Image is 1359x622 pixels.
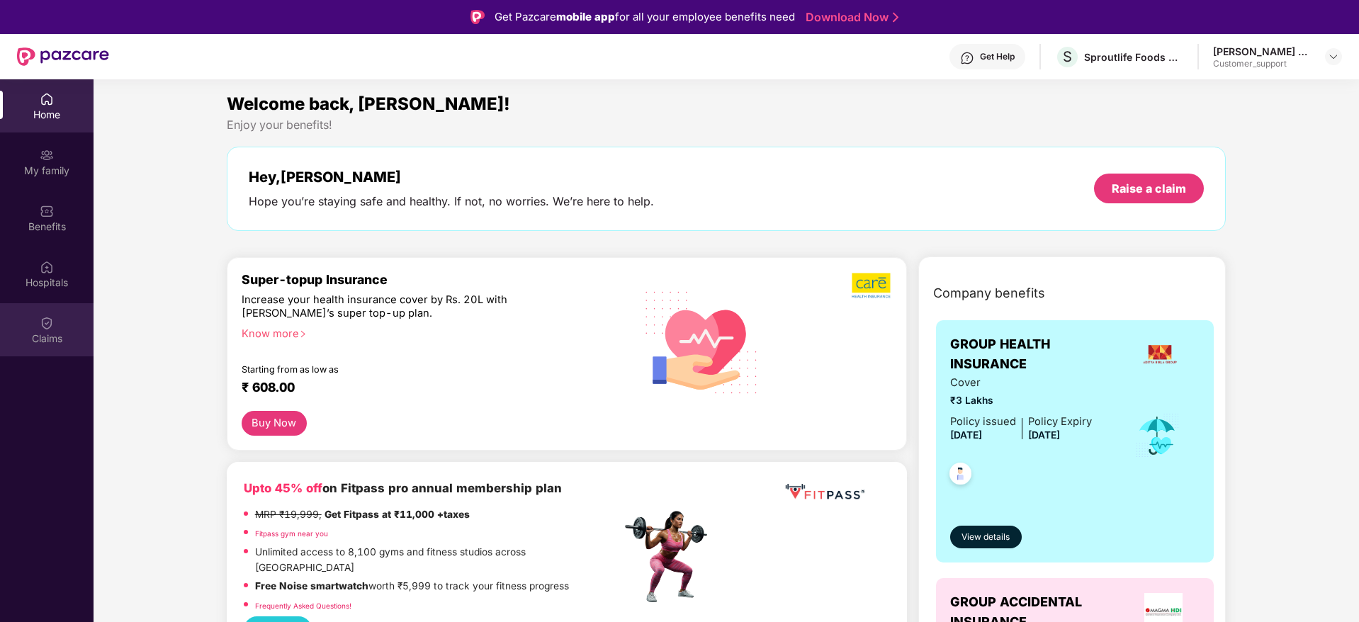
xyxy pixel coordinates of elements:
div: Policy issued [950,414,1016,430]
img: Logo [470,10,485,24]
button: Buy Now [242,411,307,436]
span: Company benefits [933,283,1045,303]
span: Welcome back, [PERSON_NAME]! [227,94,510,114]
div: Policy Expiry [1028,414,1092,430]
b: on Fitpass pro annual membership plan [244,481,562,495]
span: Cover [950,375,1092,391]
strong: Free Noise smartwatch [255,580,368,592]
a: Download Now [806,10,894,25]
img: insurerLogo [1141,335,1179,373]
div: Starting from as low as [242,364,561,374]
span: GROUP HEALTH INSURANCE [950,334,1120,375]
p: Unlimited access to 8,100 gyms and fitness studios across [GEOGRAPHIC_DATA] [255,545,621,575]
img: svg+xml;base64,PHN2ZyBpZD0iQmVuZWZpdHMiIHhtbG5zPSJodHRwOi8vd3d3LnczLm9yZy8yMDAwL3N2ZyIgd2lkdGg9Ij... [40,204,54,218]
img: Stroke [893,10,898,25]
span: right [299,330,307,338]
div: [PERSON_NAME] Dineshpant [PERSON_NAME] [1213,45,1312,58]
span: S [1063,48,1072,65]
div: Sproutlife Foods Private Limited [1084,50,1183,64]
span: [DATE] [950,429,982,441]
img: New Pazcare Logo [17,47,109,66]
img: svg+xml;base64,PHN2ZyBpZD0iSGVscC0zMngzMiIgeG1sbnM9Imh0dHA6Ly93d3cudzMub3JnLzIwMDAvc3ZnIiB3aWR0aD... [960,51,974,65]
span: ₹3 Lakhs [950,393,1092,409]
div: Know more [242,327,613,337]
img: svg+xml;base64,PHN2ZyB3aWR0aD0iMjAiIGhlaWdodD0iMjAiIHZpZXdCb3g9IjAgMCAyMCAyMCIgZmlsbD0ibm9uZSIgeG... [40,148,54,162]
img: svg+xml;base64,PHN2ZyBpZD0iRHJvcGRvd24tMzJ4MzIiIHhtbG5zPSJodHRwOi8vd3d3LnczLm9yZy8yMDAwL3N2ZyIgd2... [1328,51,1339,62]
div: Get Pazcare for all your employee benefits need [495,9,795,26]
div: Hey, [PERSON_NAME] [249,169,654,186]
div: Raise a claim [1112,181,1186,196]
img: svg+xml;base64,PHN2ZyBpZD0iSG9zcGl0YWxzIiB4bWxucz0iaHR0cDovL3d3dy53My5vcmcvMjAwMC9zdmciIHdpZHRoPS... [40,260,54,274]
strong: mobile app [556,10,615,23]
del: MRP ₹19,999, [255,509,322,520]
div: Enjoy your benefits! [227,118,1227,132]
span: [DATE] [1028,429,1060,441]
img: b5dec4f62d2307b9de63beb79f102df3.png [852,272,892,299]
span: View details [962,531,1010,544]
p: worth ₹5,999 to track your fitness progress [255,579,569,594]
a: Fitpass gym near you [255,529,328,538]
strong: Get Fitpass at ₹11,000 +taxes [325,509,470,520]
div: Super-topup Insurance [242,272,621,287]
img: svg+xml;base64,PHN2ZyB4bWxucz0iaHR0cDovL3d3dy53My5vcmcvMjAwMC9zdmciIHhtbG5zOnhsaW5rPSJodHRwOi8vd3... [634,273,769,410]
img: svg+xml;base64,PHN2ZyBpZD0iSG9tZSIgeG1sbnM9Imh0dHA6Ly93d3cudzMub3JnLzIwMDAvc3ZnIiB3aWR0aD0iMjAiIG... [40,92,54,106]
img: svg+xml;base64,PHN2ZyB4bWxucz0iaHR0cDovL3d3dy53My5vcmcvMjAwMC9zdmciIHdpZHRoPSI0OC45NDMiIGhlaWdodD... [943,458,978,493]
div: Hope you’re staying safe and healthy. If not, no worries. We’re here to help. [249,194,654,209]
div: Increase your health insurance cover by Rs. 20L with [PERSON_NAME]’s super top-up plan. [242,293,560,321]
a: Frequently Asked Questions! [255,601,351,610]
button: View details [950,526,1022,548]
img: svg+xml;base64,PHN2ZyBpZD0iQ2xhaW0iIHhtbG5zPSJodHRwOi8vd3d3LnczLm9yZy8yMDAwL3N2ZyIgd2lkdGg9IjIwIi... [40,316,54,330]
img: fpp.png [621,507,720,606]
div: Customer_support [1213,58,1312,69]
b: Upto 45% off [244,481,322,495]
div: Get Help [980,51,1015,62]
img: fppp.png [782,479,867,505]
div: ₹ 608.00 [242,380,607,397]
img: icon [1134,412,1180,459]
